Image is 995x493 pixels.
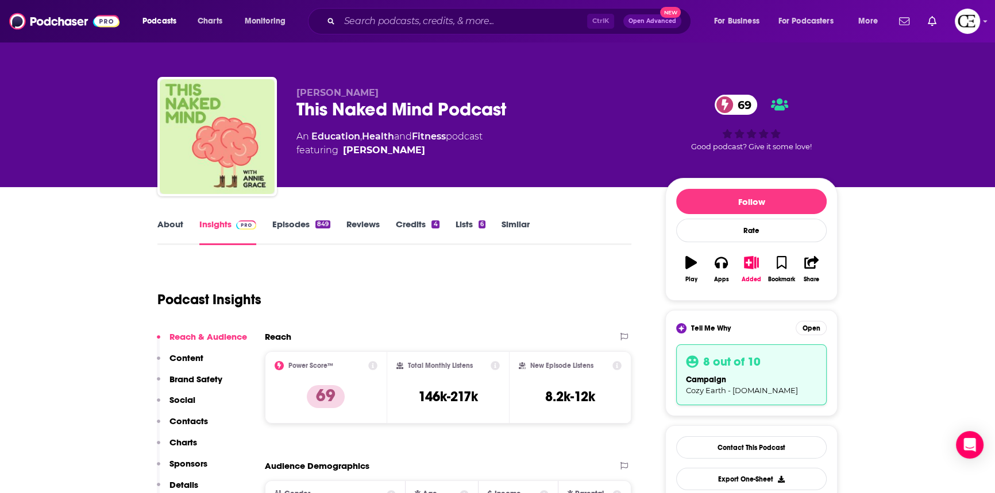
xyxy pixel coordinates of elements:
h3: 8 out of 10 [703,354,761,369]
input: Search podcasts, credits, & more... [340,12,587,30]
a: Show notifications dropdown [894,11,914,31]
button: Show profile menu [955,9,980,34]
button: Follow [676,189,827,214]
span: Open Advanced [628,18,676,24]
span: Charts [198,13,222,29]
button: Content [157,352,203,374]
button: open menu [850,12,892,30]
span: More [858,13,878,29]
a: Episodes849 [272,219,330,245]
a: Annie Grace [343,143,425,157]
p: Charts [169,437,197,448]
a: About [157,219,183,245]
span: , [360,131,362,142]
span: New [660,7,681,18]
div: Search podcasts, credits, & more... [319,8,702,34]
span: campaign [686,375,726,385]
h3: 8.2k-12k [545,388,595,405]
a: Contact This Podcast [676,436,827,459]
div: 69Good podcast? Give it some love! [665,87,838,158]
a: 69 [715,95,757,115]
button: Contacts [157,416,208,437]
img: Podchaser - Follow, Share and Rate Podcasts [9,10,119,32]
button: open menu [237,12,300,30]
span: For Business [714,13,759,29]
button: Share [797,249,827,290]
a: InsightsPodchaser Pro [199,219,256,245]
button: Apps [706,249,736,290]
span: 69 [726,95,757,115]
a: Health [362,131,394,142]
h2: New Episode Listens [530,362,593,370]
span: Podcasts [142,13,176,29]
span: Monitoring [245,13,286,29]
button: Added [736,249,766,290]
div: 6 [479,220,485,228]
div: 849 [315,220,330,228]
img: tell me why sparkle [678,325,685,332]
button: Open [796,321,827,335]
h2: Reach [265,331,291,342]
p: Brand Safety [169,374,222,385]
a: Show notifications dropdown [923,11,941,31]
p: Content [169,352,203,363]
span: Good podcast? Give it some love! [691,142,812,151]
span: Cozy Earth - [DOMAIN_NAME] [686,386,798,395]
span: Tell Me Why [691,324,731,333]
div: Added [742,276,761,283]
button: Bookmark [766,249,796,290]
p: Contacts [169,416,208,426]
div: Share [804,276,819,283]
button: Brand Safety [157,374,222,395]
div: 4 [431,220,439,228]
p: Reach & Audience [169,331,247,342]
button: Charts [157,437,197,458]
p: Details [169,479,198,490]
h2: Audience Demographics [265,460,369,471]
h1: Podcast Insights [157,291,261,308]
div: An podcast [296,130,483,157]
p: Social [169,394,195,405]
a: Credits4 [396,219,439,245]
button: Play [676,249,706,290]
div: Play [685,276,697,283]
p: 69 [307,385,345,408]
button: Export One-Sheet [676,468,827,490]
div: Open Intercom Messenger [956,431,984,459]
span: Logged in as cozyearthaudio [955,9,980,34]
span: [PERSON_NAME] [296,87,379,98]
button: open menu [706,12,774,30]
button: open menu [771,12,850,30]
img: Podchaser Pro [236,220,256,230]
h2: Total Monthly Listens [408,362,473,370]
h3: 146k-217k [418,388,478,405]
a: Reviews [346,219,380,245]
span: and [394,131,412,142]
button: Reach & Audience [157,331,247,352]
button: Social [157,394,195,416]
button: open menu [134,12,191,30]
span: Ctrl K [587,14,614,29]
a: Fitness [412,131,446,142]
button: Sponsors [157,458,207,479]
a: Charts [190,12,229,30]
button: Open AdvancedNew [623,14,681,28]
h2: Power Score™ [288,362,333,370]
p: Sponsors [169,458,207,469]
a: Similar [502,219,530,245]
div: Bookmark [768,276,795,283]
img: User Profile [955,9,980,34]
span: featuring [296,143,483,157]
img: This Naked Mind Podcast [160,79,275,194]
a: Education [311,131,360,142]
a: Lists6 [456,219,485,245]
div: Apps [714,276,729,283]
div: Rate [676,219,827,242]
span: For Podcasters [778,13,834,29]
